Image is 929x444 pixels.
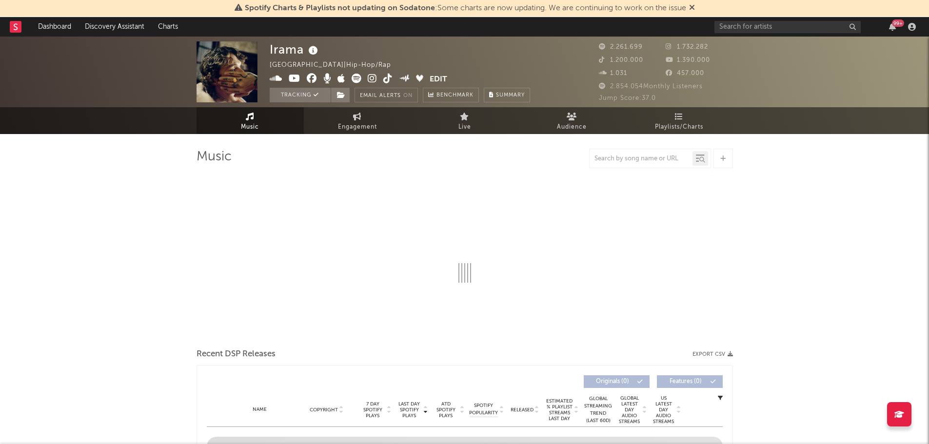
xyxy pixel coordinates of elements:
button: Email AlertsOn [355,88,418,102]
a: Live [411,107,518,134]
span: Copyright [310,407,338,413]
a: Music [197,107,304,134]
span: 457.000 [666,70,704,77]
span: : Some charts are now updating. We are continuing to work on the issue [245,4,686,12]
span: Summary [496,93,525,98]
a: Engagement [304,107,411,134]
span: 1.390.000 [666,57,710,63]
span: Benchmark [436,90,474,101]
div: Irama [270,41,320,58]
em: On [403,93,413,98]
button: Originals(0) [584,375,650,388]
a: Audience [518,107,626,134]
a: Playlists/Charts [626,107,733,134]
span: Released [511,407,534,413]
span: 1.031 [599,70,627,77]
span: 1.732.282 [666,44,708,50]
a: Benchmark [423,88,479,102]
div: Name [226,406,294,413]
button: Tracking [270,88,331,102]
button: Edit [430,74,447,86]
span: 2.854.054 Monthly Listeners [599,83,703,90]
span: 1.200.000 [599,57,643,63]
div: [GEOGRAPHIC_DATA] | Hip-Hop/Rap [270,59,402,71]
span: Engagement [338,121,377,133]
a: Charts [151,17,185,37]
span: ATD Spotify Plays [433,401,459,419]
span: Playlists/Charts [655,121,703,133]
a: Dashboard [31,17,78,37]
span: Last Day Spotify Plays [396,401,422,419]
span: Originals ( 0 ) [590,379,635,385]
span: Recent DSP Releases [197,348,276,360]
span: Music [241,121,259,133]
span: 7 Day Spotify Plays [360,401,386,419]
input: Search by song name or URL [590,155,692,163]
span: Audience [557,121,587,133]
button: 99+ [889,23,896,31]
button: Features(0) [657,375,723,388]
span: Features ( 0 ) [663,379,708,385]
span: Live [458,121,471,133]
span: Dismiss [689,4,695,12]
span: Spotify Popularity [469,402,498,417]
div: 99 + [892,19,904,27]
span: Jump Score: 37.0 [599,95,656,101]
div: Global Streaming Trend (Last 60D) [584,395,613,425]
span: Global Latest Day Audio Streams [618,395,641,425]
button: Export CSV [692,351,733,357]
span: Spotify Charts & Playlists not updating on Sodatone [245,4,435,12]
a: Discovery Assistant [78,17,151,37]
span: Estimated % Playlist Streams Last Day [546,398,573,422]
span: US Latest Day Audio Streams [652,395,675,425]
input: Search for artists [714,21,861,33]
button: Summary [484,88,530,102]
span: 2.261.699 [599,44,643,50]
